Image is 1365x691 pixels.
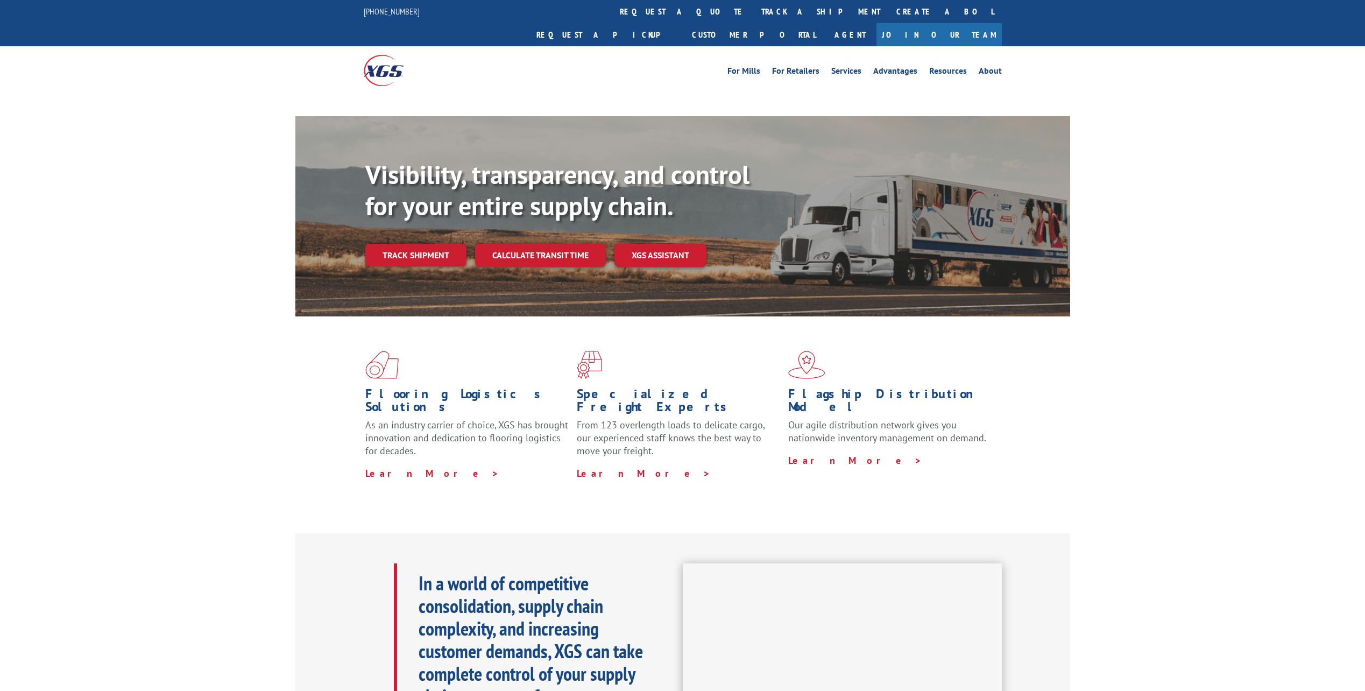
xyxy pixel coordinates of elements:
a: Join Our Team [876,23,1002,46]
a: Calculate transit time [475,244,606,267]
a: Learn More > [788,454,922,467]
h1: Flooring Logistics Solutions [365,387,569,419]
h1: Flagship Distribution Model [788,387,992,419]
a: Customer Portal [684,23,824,46]
a: Request a pickup [528,23,684,46]
img: xgs-icon-total-supply-chain-intelligence-red [365,351,399,379]
span: As an industry carrier of choice, XGS has brought innovation and dedication to flooring logistics... [365,419,568,457]
a: Learn More > [577,467,711,480]
h1: Specialized Freight Experts [577,387,780,419]
a: Learn More > [365,467,499,480]
a: Agent [824,23,876,46]
a: Resources [929,67,967,79]
a: For Mills [727,67,760,79]
a: Advantages [873,67,917,79]
a: About [979,67,1002,79]
img: xgs-icon-flagship-distribution-model-red [788,351,825,379]
img: xgs-icon-focused-on-flooring-red [577,351,602,379]
a: Services [831,67,861,79]
a: For Retailers [772,67,819,79]
b: Visibility, transparency, and control for your entire supply chain. [365,158,749,222]
a: Track shipment [365,244,466,266]
a: [PHONE_NUMBER] [364,6,420,17]
a: XGS ASSISTANT [614,244,706,267]
p: From 123 overlength loads to delicate cargo, our experienced staff knows the best way to move you... [577,419,780,467]
span: Our agile distribution network gives you nationwide inventory management on demand. [788,419,986,444]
